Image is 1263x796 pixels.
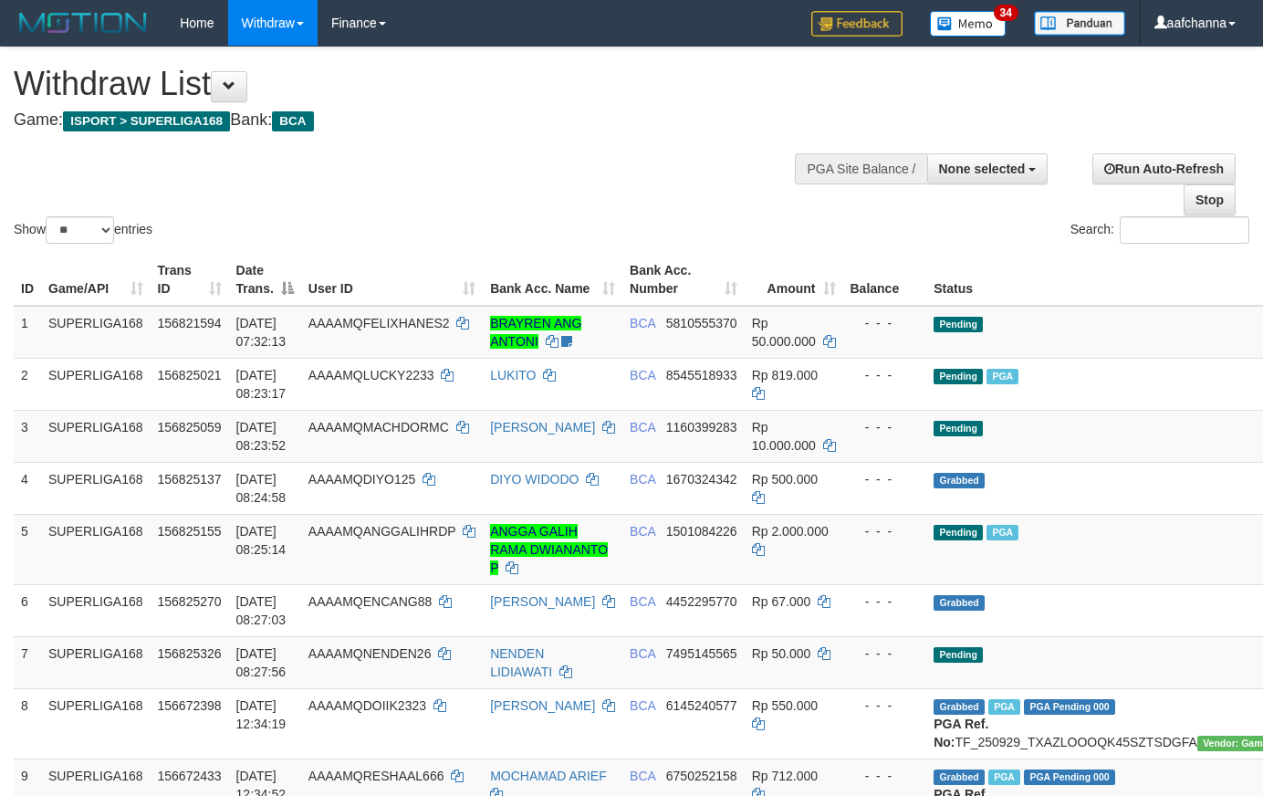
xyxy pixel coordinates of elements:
span: Grabbed [934,770,985,785]
span: BCA [272,111,313,131]
span: [DATE] 08:24:58 [236,472,287,505]
span: PGA Pending [1024,699,1115,715]
span: Marked by aafnonsreyleab [986,369,1018,384]
span: Rp 712.000 [752,769,818,783]
img: MOTION_logo.png [14,9,152,37]
th: Trans ID: activate to sort column ascending [151,254,229,306]
td: 1 [14,306,41,359]
span: Pending [934,369,983,384]
div: - - - [851,644,920,663]
label: Search: [1070,216,1249,244]
td: 6 [14,584,41,636]
span: Marked by aafsoycanthlai [988,770,1020,785]
button: None selected [927,153,1049,184]
span: Pending [934,421,983,436]
span: BCA [630,769,655,783]
td: SUPERLIGA168 [41,636,151,688]
span: Rp 2.000.000 [752,524,829,539]
td: SUPERLIGA168 [41,688,151,759]
span: [DATE] 08:23:17 [236,368,287,401]
a: [PERSON_NAME] [490,594,595,609]
span: Copy 6145240577 to clipboard [666,698,737,713]
span: AAAAMQFELIXHANES2 [308,316,450,330]
span: BCA [630,698,655,713]
a: ANGGA GALIH RAMA DWIANANTO P [490,524,608,575]
div: - - - [851,592,920,611]
td: SUPERLIGA168 [41,584,151,636]
th: Game/API: activate to sort column ascending [41,254,151,306]
span: 156825270 [158,594,222,609]
span: BCA [630,594,655,609]
span: Copy 8545518933 to clipboard [666,368,737,382]
span: 156821594 [158,316,222,330]
span: BCA [630,524,655,539]
a: [PERSON_NAME] [490,420,595,435]
span: Grabbed [934,595,985,611]
span: Copy 4452295770 to clipboard [666,594,737,609]
span: [DATE] 08:27:03 [236,594,287,627]
td: 3 [14,410,41,462]
td: SUPERLIGA168 [41,410,151,462]
a: Stop [1184,184,1236,215]
td: 8 [14,688,41,759]
td: SUPERLIGA168 [41,462,151,514]
span: Copy 7495145565 to clipboard [666,646,737,661]
span: Copy 6750252158 to clipboard [666,769,737,783]
span: Grabbed [934,473,985,488]
th: Amount: activate to sort column ascending [745,254,843,306]
th: User ID: activate to sort column ascending [301,254,483,306]
span: Marked by aafnonsreyleab [986,525,1018,540]
h1: Withdraw List [14,66,824,102]
img: Feedback.jpg [811,11,903,37]
th: Bank Acc. Number: activate to sort column ascending [622,254,745,306]
a: BRAYREN ANG ANTONI [490,316,581,349]
th: Date Trans.: activate to sort column descending [229,254,301,306]
td: SUPERLIGA168 [41,514,151,584]
input: Search: [1120,216,1249,244]
span: BCA [630,472,655,487]
td: 5 [14,514,41,584]
span: AAAAMQRESHAAL666 [308,769,444,783]
span: 156672433 [158,769,222,783]
img: Button%20Memo.svg [930,11,1007,37]
span: 156825059 [158,420,222,435]
div: PGA Site Balance / [795,153,926,184]
div: - - - [851,767,920,785]
span: Copy 1501084226 to clipboard [666,524,737,539]
th: ID [14,254,41,306]
span: Rp 67.000 [752,594,811,609]
b: PGA Ref. No: [934,717,988,749]
span: Grabbed [934,699,985,715]
div: - - - [851,418,920,436]
span: [DATE] 07:32:13 [236,316,287,349]
span: BCA [630,646,655,661]
a: MOCHAMAD ARIEF [490,769,607,783]
span: Rp 819.000 [752,368,818,382]
a: Run Auto-Refresh [1092,153,1236,184]
span: [DATE] 08:23:52 [236,420,287,453]
span: 156825021 [158,368,222,382]
span: PGA Pending [1024,770,1115,785]
td: 2 [14,358,41,410]
span: Copy 1160399283 to clipboard [666,420,737,435]
span: BCA [630,420,655,435]
a: NENDEN LIDIAWATI [490,646,552,679]
div: - - - [851,470,920,488]
span: AAAAMQMACHDORMC [308,420,449,435]
span: 34 [994,5,1018,21]
span: BCA [630,368,655,382]
span: 156825155 [158,524,222,539]
span: Rp 550.000 [752,698,818,713]
label: Show entries [14,216,152,244]
span: Rp 500.000 [752,472,818,487]
span: Pending [934,317,983,332]
select: Showentries [46,216,114,244]
span: Copy 5810555370 to clipboard [666,316,737,330]
img: panduan.png [1034,11,1125,36]
span: 156825137 [158,472,222,487]
span: Marked by aafsoycanthlai [988,699,1020,715]
span: Copy 1670324342 to clipboard [666,472,737,487]
th: Balance [843,254,927,306]
span: AAAAMQENCANG88 [308,594,432,609]
div: - - - [851,314,920,332]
